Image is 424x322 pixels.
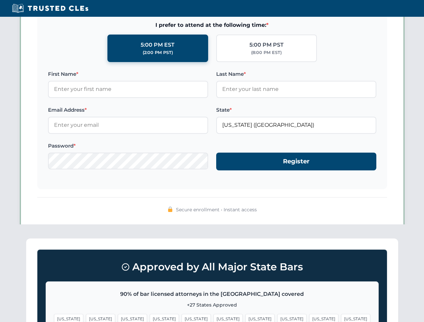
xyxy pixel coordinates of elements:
[46,258,379,276] h3: Approved by All Major State Bars
[48,142,208,150] label: Password
[216,117,376,133] input: Florida (FL)
[216,153,376,170] button: Register
[176,206,257,213] span: Secure enrollment • Instant access
[48,21,376,30] span: I prefer to attend at the following time:
[54,301,370,309] p: +27 States Approved
[143,49,173,56] div: (2:00 PM PST)
[141,41,175,49] div: 5:00 PM EST
[48,81,208,98] input: Enter your first name
[48,117,208,133] input: Enter your email
[168,207,173,212] img: 🔒
[216,106,376,114] label: State
[216,81,376,98] input: Enter your last name
[10,3,90,13] img: Trusted CLEs
[216,70,376,78] label: Last Name
[48,106,208,114] label: Email Address
[48,70,208,78] label: First Name
[251,49,282,56] div: (8:00 PM EST)
[54,290,370,299] p: 90% of bar licensed attorneys in the [GEOGRAPHIC_DATA] covered
[249,41,284,49] div: 5:00 PM PST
